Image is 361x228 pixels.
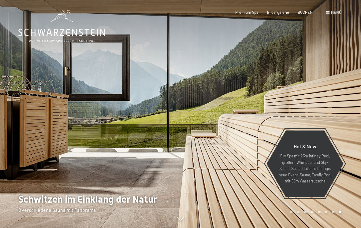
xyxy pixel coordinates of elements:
div: Carousel Page 3 [304,211,307,213]
a: Hot & New Sky Spa mit 23m Infinity Pool, großem Whirlpool und Sky-Sauna, Sauna Outdoor Lounge, ne... [266,130,344,197]
span: Menü [331,10,341,15]
div: Carousel Page 5 [318,211,321,213]
span: Hot & New [294,143,316,149]
a: Bildergalerie [267,10,289,15]
div: Carousel Page 4 [311,211,314,213]
div: Carousel Pagination [288,211,341,213]
p: Sky Spa mit 23m Infinity Pool, großem Whirlpool und Sky-Sauna, Sauna Outdoor Lounge, neue Event-S... [278,153,332,184]
a: BUCHEN [298,10,313,15]
div: Carousel Page 2 [297,211,300,213]
div: Carousel Page 6 [325,211,328,213]
div: Carousel Page 7 [332,211,334,213]
a: Premium Spa [235,10,259,15]
div: Carousel Page 8 (Current Slide) [339,211,341,213]
div: Carousel Page 1 [290,211,293,213]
